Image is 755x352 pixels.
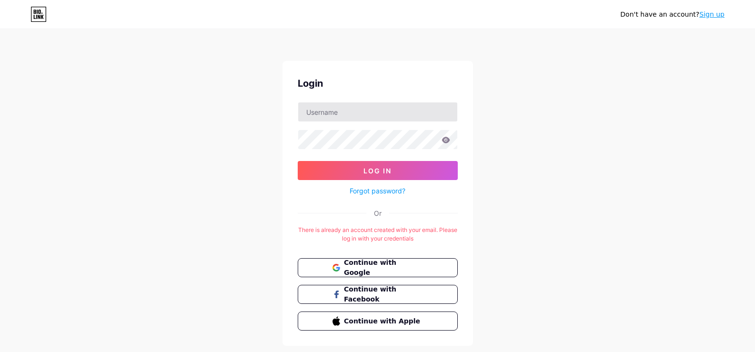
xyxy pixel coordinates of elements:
div: Or [374,208,382,218]
span: Continue with Facebook [344,284,423,304]
div: Don't have an account? [620,10,725,20]
span: Continue with Google [344,258,423,278]
button: Continue with Apple [298,312,458,331]
a: Forgot password? [350,186,405,196]
input: Username [298,102,457,121]
button: Continue with Facebook [298,285,458,304]
span: Continue with Apple [344,316,423,326]
div: There is already an account created with your email. Please log in with your credentials [298,226,458,243]
button: Log In [298,161,458,180]
div: Login [298,76,458,91]
span: Log In [363,167,392,175]
button: Continue with Google [298,258,458,277]
a: Sign up [699,10,725,18]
